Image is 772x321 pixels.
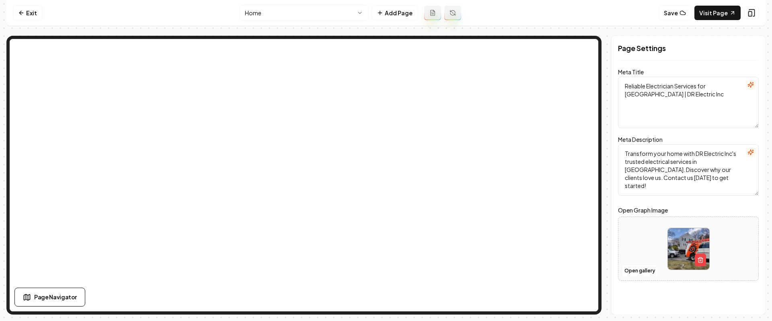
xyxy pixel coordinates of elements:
[14,288,85,307] button: Page Navigator
[622,264,658,277] button: Open gallery
[618,43,759,54] h2: Page Settings
[34,293,77,301] span: Page Navigator
[444,6,461,20] button: Regenerate page
[13,6,42,20] a: Exit
[618,68,644,76] label: Meta Title
[618,136,663,143] label: Meta Description
[668,228,709,270] img: image
[659,6,691,20] button: Save
[424,6,441,20] button: Add admin page prompt
[618,205,759,215] label: Open Graph Image
[694,6,741,20] a: Visit Page
[372,6,418,20] button: Add Page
